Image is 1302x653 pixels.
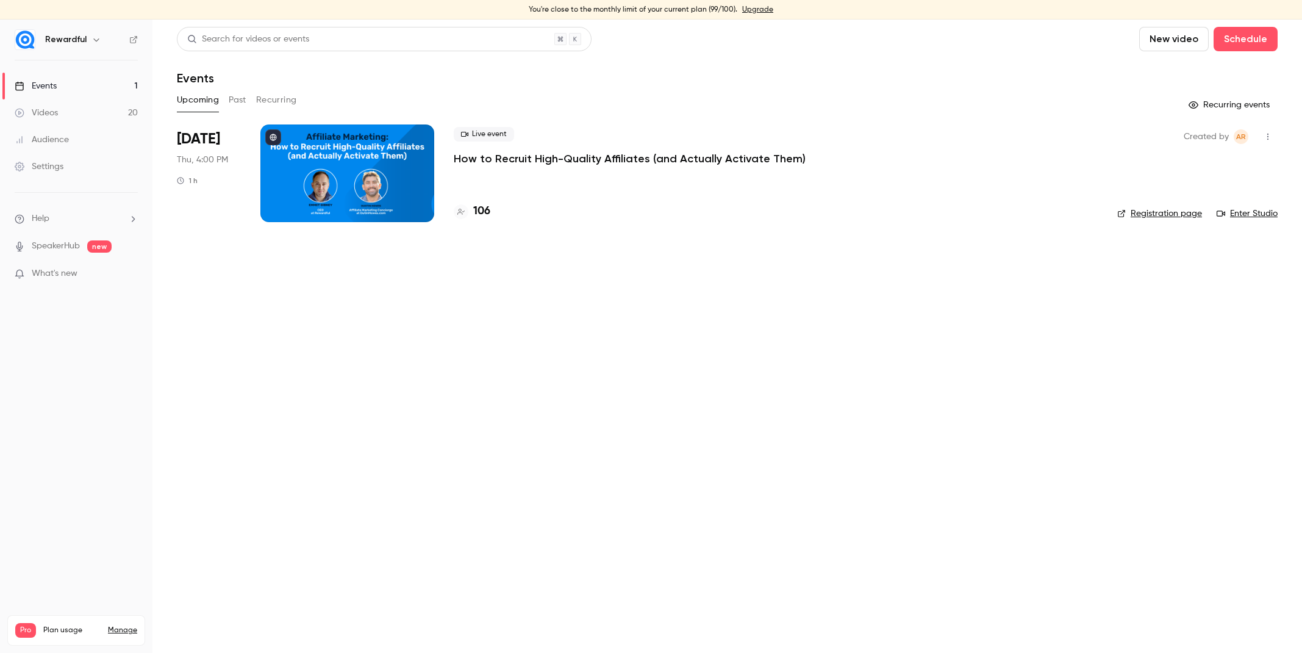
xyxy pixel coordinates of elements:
[473,203,490,220] h4: 106
[1117,207,1202,220] a: Registration page
[32,240,80,253] a: SpeakerHub
[454,127,514,142] span: Live event
[177,154,228,166] span: Thu, 4:00 PM
[742,5,773,15] a: Upgrade
[177,176,198,186] div: 1 h
[1217,207,1278,220] a: Enter Studio
[32,267,77,280] span: What's new
[177,71,214,85] h1: Events
[187,33,309,46] div: Search for videos or events
[454,151,806,166] a: How to Recruit High-Quality Affiliates (and Actually Activate Them)
[15,161,63,173] div: Settings
[45,34,87,46] h6: Rewardful
[15,80,57,92] div: Events
[1234,129,1248,144] span: Audrey Rampon
[454,203,490,220] a: 106
[108,626,137,635] a: Manage
[15,212,138,225] li: help-dropdown-opener
[15,623,36,638] span: Pro
[87,240,112,253] span: new
[177,90,219,110] button: Upcoming
[15,30,35,49] img: Rewardful
[1214,27,1278,51] button: Schedule
[15,134,69,146] div: Audience
[123,269,138,280] iframe: Noticeable Trigger
[177,124,241,222] div: Sep 18 Thu, 5:00 PM (Europe/Paris)
[1139,27,1209,51] button: New video
[1184,129,1229,144] span: Created by
[1236,129,1246,144] span: AR
[1183,95,1278,115] button: Recurring events
[177,129,220,149] span: [DATE]
[256,90,297,110] button: Recurring
[32,212,49,225] span: Help
[43,626,101,635] span: Plan usage
[229,90,246,110] button: Past
[15,107,58,119] div: Videos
